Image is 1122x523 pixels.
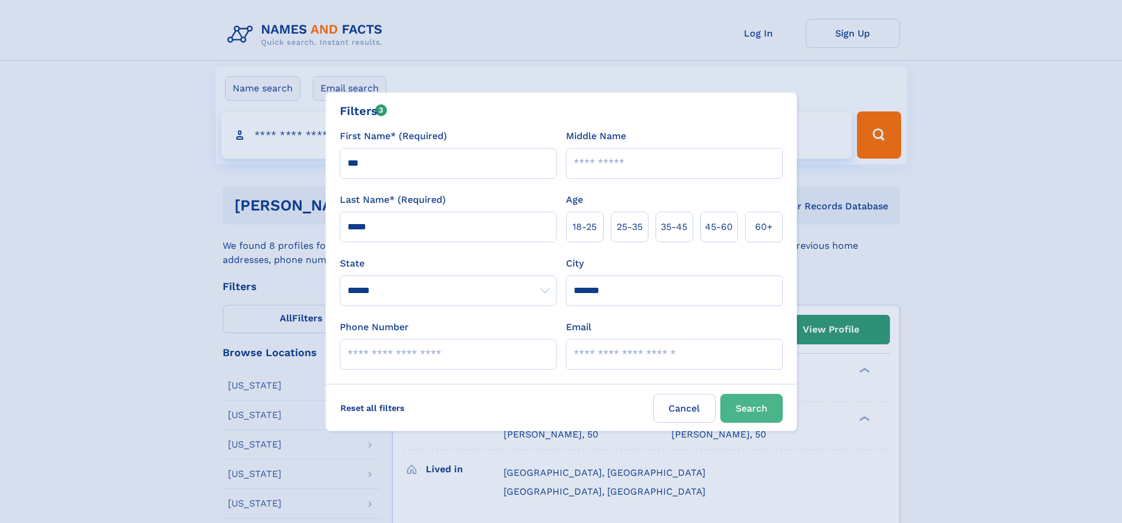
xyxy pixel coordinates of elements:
label: Reset all filters [333,394,412,422]
span: 45‑60 [705,220,733,234]
button: Search [720,394,783,423]
label: First Name* (Required) [340,129,447,143]
label: Last Name* (Required) [340,193,446,207]
label: City [566,256,584,271]
span: 18‑25 [572,220,597,234]
label: Middle Name [566,129,626,143]
label: Phone Number [340,320,409,334]
label: State [340,256,557,271]
label: Age [566,193,583,207]
span: 60+ [755,220,773,234]
span: 25‑35 [617,220,643,234]
label: Cancel [653,394,716,423]
div: Filters [340,102,388,120]
label: Email [566,320,591,334]
span: 35‑45 [661,220,687,234]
